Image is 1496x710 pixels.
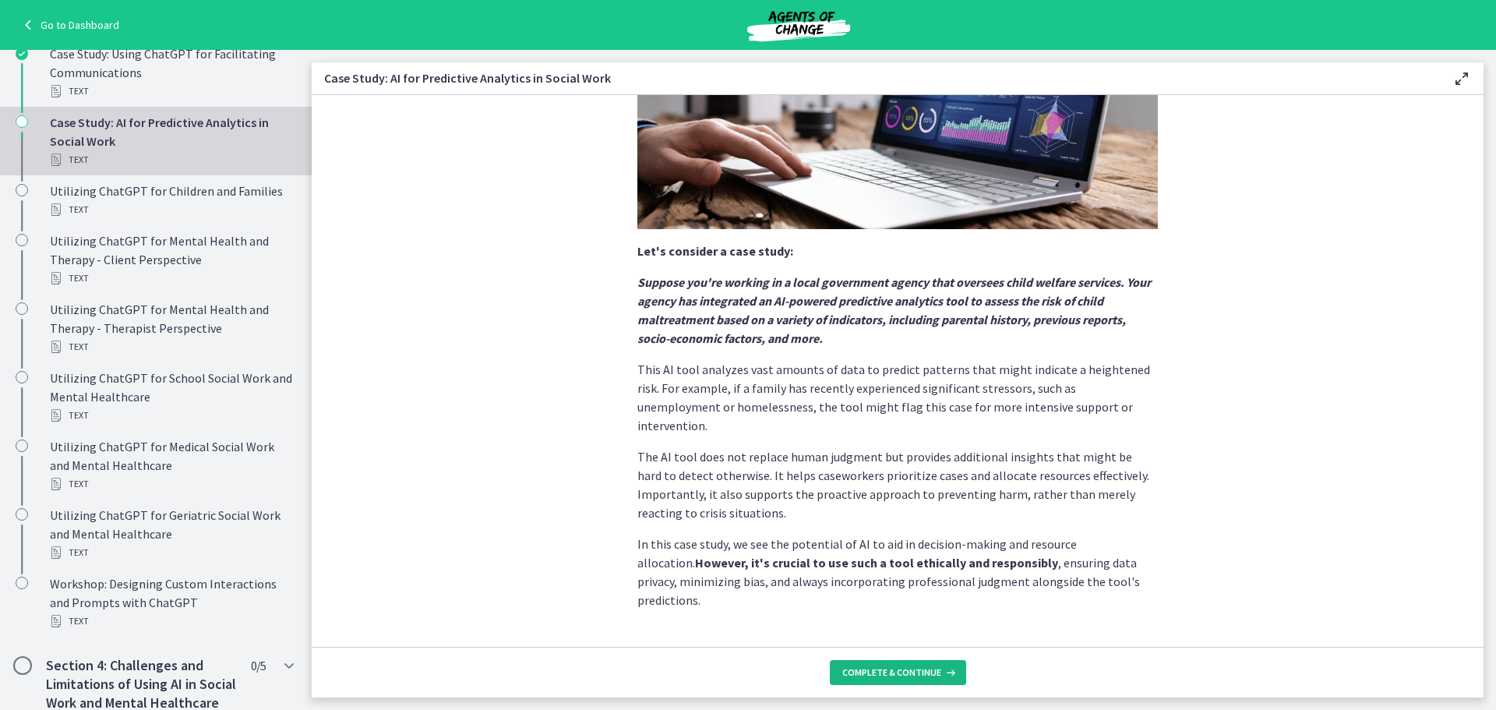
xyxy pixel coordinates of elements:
[50,506,293,562] div: Utilizing ChatGPT for Geriatric Social Work and Mental Healthcare
[637,447,1158,522] p: The AI tool does not replace human judgment but provides additional insights that might be hard t...
[50,200,293,219] div: Text
[16,48,28,60] i: Completed
[637,274,1151,346] strong: Suppose you're working in a local government agency that oversees child welfare services. Your ag...
[695,555,1058,570] strong: However, it's crucial to use such a tool ethically and responsibly
[830,660,966,685] button: Complete & continue
[50,612,293,631] div: Text
[50,406,293,425] div: Text
[50,269,293,288] div: Text
[50,231,293,288] div: Utilizing ChatGPT for Mental Health and Therapy - Client Perspective
[50,82,293,101] div: Text
[50,543,293,562] div: Text
[50,182,293,219] div: Utilizing ChatGPT for Children and Families
[324,69,1427,87] h3: Case Study: AI for Predictive Analytics in Social Work
[842,666,941,679] span: Complete & continue
[19,16,119,34] a: Go to Dashboard
[50,113,293,169] div: Case Study: AI for Predictive Analytics in Social Work
[50,574,293,631] div: Workshop: Designing Custom Interactions and Prompts with ChatGPT
[637,360,1158,435] p: This AI tool analyzes vast amounts of data to predict patterns that might indicate a heightened r...
[50,337,293,356] div: Text
[50,300,293,356] div: Utilizing ChatGPT for Mental Health and Therapy - Therapist Perspective
[705,6,892,44] img: Agents of Change
[637,243,793,259] strong: Let's consider a case study:
[50,150,293,169] div: Text
[637,535,1158,609] p: In this case study, we see the potential of AI to aid in decision-making and resource allocation....
[50,44,293,101] div: Case Study: Using ChatGPT for Facilitating Communications
[251,656,266,675] span: 0 / 5
[50,475,293,493] div: Text
[50,369,293,425] div: Utilizing ChatGPT for School Social Work and Mental Healthcare
[50,437,293,493] div: Utilizing ChatGPT for Medical Social Work and Mental Healthcare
